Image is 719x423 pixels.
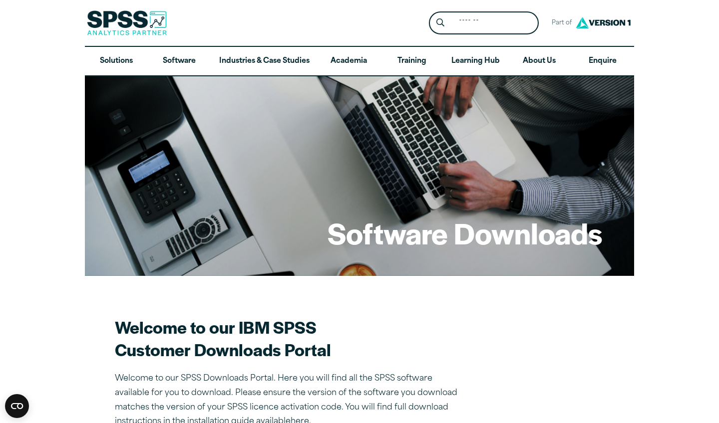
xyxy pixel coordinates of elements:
a: Industries & Case Studies [211,47,318,76]
button: Search magnifying glass icon [431,14,450,32]
button: Open CMP widget [5,394,29,418]
a: Learning Hub [443,47,508,76]
img: SPSS Analytics Partner [87,10,167,35]
a: Training [380,47,443,76]
nav: Desktop version of site main menu [85,47,634,76]
form: Site Header Search Form [429,11,539,35]
svg: Search magnifying glass icon [436,18,444,27]
a: Academia [318,47,380,76]
a: Solutions [85,47,148,76]
h1: Software Downloads [328,213,602,252]
img: Version1 Logo [573,13,633,32]
h2: Welcome to our IBM SPSS Customer Downloads Portal [115,316,464,361]
a: About Us [508,47,571,76]
a: Software [148,47,211,76]
a: Enquire [571,47,634,76]
span: Part of [547,16,573,30]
